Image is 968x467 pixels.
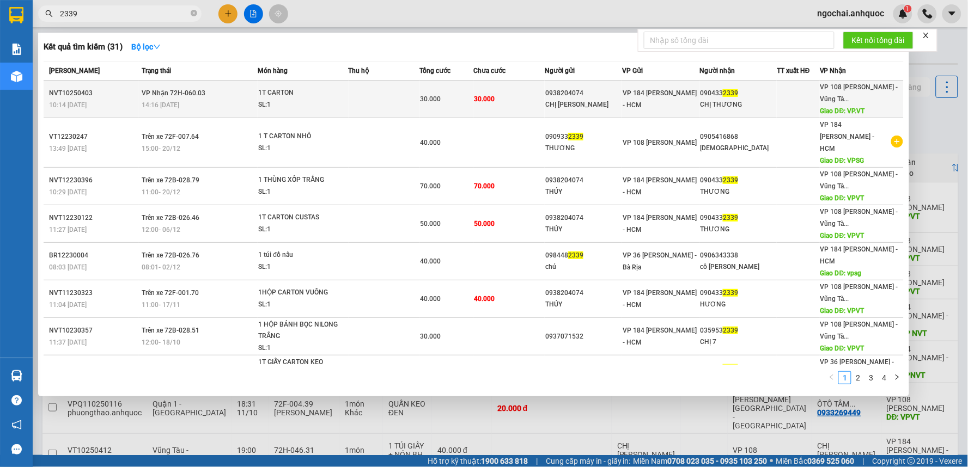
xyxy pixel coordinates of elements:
div: SL: 1 [258,261,340,273]
div: SL: 1 [258,299,340,311]
span: VP 184 [PERSON_NAME] - HCM [820,121,875,152]
div: 1T GIẤY CARTON KEO VÀNG [258,357,340,380]
span: VP 184 [PERSON_NAME] - HCM [623,327,697,346]
div: NVT12230396 [49,175,138,186]
div: CHỊ [PERSON_NAME] [9,35,96,62]
span: Trên xe 72F-001.70 [142,364,199,372]
span: 50.000 [421,220,441,228]
span: Trạng thái [142,67,171,75]
div: NVT12230122 [49,212,138,224]
span: 70.000 [421,182,441,190]
li: Previous Page [825,371,838,384]
span: 30.000 [421,95,441,103]
span: message [11,444,22,454]
div: HƯƠNG [700,299,776,310]
button: Bộ lọcdown [123,38,169,56]
span: 2339 [723,89,738,97]
span: VP Gửi [622,67,643,75]
span: Trên xe 72F-001.70 [142,289,199,297]
span: 40.000 [421,257,441,265]
div: CHỊ THƯƠNG [700,99,776,110]
span: 11:04 [DATE] [49,301,87,309]
span: Món hàng [258,67,288,75]
div: VP 184 [PERSON_NAME] - HCM [104,9,192,48]
span: VP 36 [PERSON_NAME] - Bà Rịa [820,358,894,378]
span: 2339 [723,214,738,222]
div: 0938204074 [545,88,622,99]
span: VP 108 [PERSON_NAME] - Vũng Tà... [820,283,898,303]
span: close-circle [191,9,197,19]
span: 30.000 [474,95,495,103]
div: THƯƠNG [700,186,776,198]
span: 2339 [723,289,738,297]
div: chú [545,261,622,273]
span: right [894,374,900,380]
span: 40.000 [421,295,441,303]
span: VP 108 [PERSON_NAME] - Vũng Tà... [820,83,898,103]
a: 3 [865,372,877,384]
input: Nhập số tổng đài [644,32,835,49]
span: VP 184 [PERSON_NAME] - HCM [623,89,697,109]
span: 40.000 [421,139,441,146]
span: search [45,10,53,17]
div: 090433 [700,287,776,299]
div: CHỊ [PERSON_NAME] [104,48,192,75]
div: cô [PERSON_NAME] [700,261,776,273]
span: Giao DĐ: VPVT [820,194,864,202]
span: 11:37 [DATE] [49,339,87,346]
div: NVT10230357 [49,325,138,336]
div: 0938204074 [545,212,622,224]
div: 0368685004 [9,62,96,77]
div: 0961099319 [104,75,192,90]
div: NVT05230501 [49,362,138,374]
span: Trên xe 72F-007.64 [142,133,199,140]
span: 30.000 [421,333,441,340]
span: Gửi: [9,10,26,22]
div: 090433 [700,175,776,186]
img: logo-vxr [9,7,23,23]
div: 0938204074 [545,175,622,186]
span: VP 108 [PERSON_NAME] [623,139,697,146]
div: 1 THÙNG XỐP TRẮNG [258,174,340,186]
div: BR12230004 [49,250,138,261]
div: 090433 [700,212,776,224]
span: 2339 [723,327,738,334]
div: 098448 [545,250,622,261]
span: VP Nhận 72H-060.03 [142,89,205,97]
div: 090433 [700,88,776,99]
span: 2339 [568,251,583,259]
span: Giao DĐ: VPVT [820,232,864,239]
span: Thu hộ [349,67,369,75]
div: 1 HỘP BÁNH BỌC NILONG TRẮNG [258,319,340,342]
a: 2 [852,372,864,384]
span: VP 108 [PERSON_NAME] - Vũng Tà... [820,170,898,190]
span: 12:00 - 18/10 [142,339,180,346]
div: THÚY [545,224,622,235]
span: Nhận: [104,10,130,22]
span: Người gửi [545,67,575,75]
span: VP 184 [PERSON_NAME] - HCM [820,245,898,265]
div: VP 108 [PERSON_NAME] [9,9,96,35]
span: VP 108 [PERSON_NAME] - Vũng Tà... [820,208,898,228]
strong: Bộ lọc [131,42,161,51]
div: 0905416868 [700,131,776,143]
span: 15:00 - 20/12 [142,145,180,152]
div: CHỊ 7 [700,336,776,348]
li: 2 [851,371,864,384]
span: VP 184 [PERSON_NAME] - HCM [623,214,697,234]
button: right [891,371,904,384]
div: THƯƠNG [700,224,776,235]
span: 50.000 [474,220,495,228]
span: Trên xe 72B-028.51 [142,327,199,334]
span: 13:49 [DATE] [49,145,87,152]
span: VP 184 [PERSON_NAME] - HCM [623,176,697,196]
div: 1 T CARTON NHỎ [258,131,340,143]
span: Giao DĐ: vpsg [820,269,862,277]
span: VP 184 [PERSON_NAME] - HCM [623,289,697,309]
span: 10:29 [DATE] [49,188,87,196]
div: 0906343338 [700,250,776,261]
div: THƯƠNG [545,143,622,154]
span: Giao DĐ: VPVT [820,345,864,352]
div: 1HỘP CARTON VUÔNG [258,287,340,299]
div: 0937071532 [545,331,622,342]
